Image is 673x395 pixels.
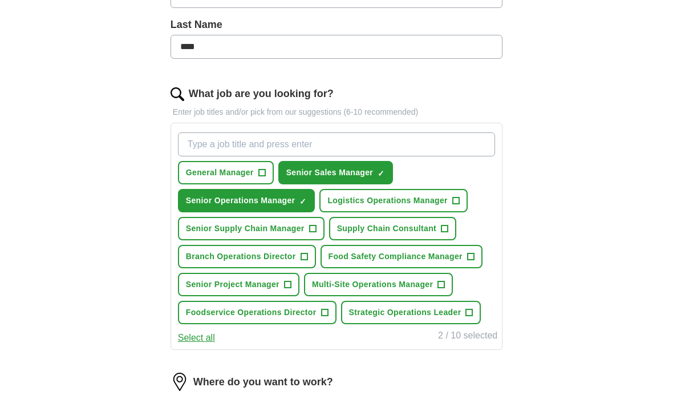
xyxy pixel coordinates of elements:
[312,279,433,291] span: Multi-Site Operations Manager
[319,189,468,212] button: Logistics Operations Manager
[186,167,254,179] span: General Manager
[337,223,437,235] span: Supply Chain Consultant
[178,217,325,240] button: Senior Supply Chain Manager
[186,307,317,319] span: Foodservice Operations Director
[349,307,461,319] span: Strategic Operations Leader
[186,223,305,235] span: Senior Supply Chain Manager
[178,301,336,324] button: Foodservice Operations Director
[186,195,295,207] span: Senior Operations Manager
[329,251,463,263] span: Food Safety Compliance Manager
[321,245,483,268] button: Food Safety Compliance Manager
[186,279,279,291] span: Senior Project Manager
[178,132,495,156] input: Type a job title and press enter
[178,189,315,212] button: Senior Operations Manager✓
[171,373,189,391] img: location.png
[186,251,296,263] span: Branch Operations Director
[278,161,394,184] button: Senior Sales Manager✓
[189,86,334,102] label: What job are you looking for?
[299,197,306,206] span: ✓
[178,245,316,268] button: Branch Operations Director
[178,331,215,345] button: Select all
[304,273,453,296] button: Multi-Site Operations Manager
[438,329,497,345] div: 2 / 10 selected
[178,273,299,296] button: Senior Project Manager
[329,217,457,240] button: Supply Chain Consultant
[378,169,384,178] span: ✓
[193,374,333,390] label: Where do you want to work?
[171,87,184,101] img: search.png
[327,195,448,207] span: Logistics Operations Manager
[178,161,274,184] button: General Manager
[171,17,502,33] label: Last Name
[286,167,374,179] span: Senior Sales Manager
[341,301,481,324] button: Strategic Operations Leader
[171,106,502,118] p: Enter job titles and/or pick from our suggestions (6-10 recommended)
